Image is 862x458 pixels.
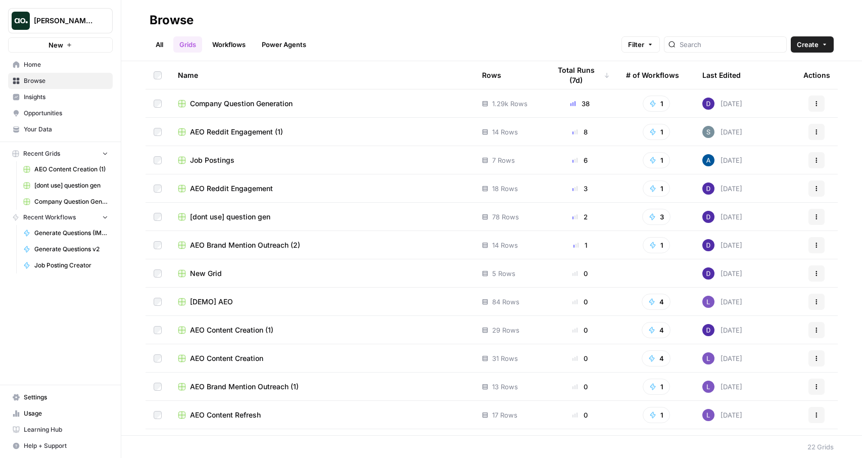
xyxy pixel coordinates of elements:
[34,261,108,270] span: Job Posting Creator
[642,209,671,225] button: 3
[190,268,222,279] span: New Grid
[702,352,742,364] div: [DATE]
[643,237,670,253] button: 1
[702,98,714,110] img: 6clbhjv5t98vtpq4yyt91utag0vy
[24,425,108,434] span: Learning Hub
[702,211,742,223] div: [DATE]
[550,99,610,109] div: 38
[492,268,515,279] span: 5 Rows
[190,353,263,363] span: AEO Content Creation
[34,245,108,254] span: Generate Questions v2
[19,257,113,273] a: Job Posting Creator
[23,149,60,158] span: Recent Grids
[807,442,834,452] div: 22 Grids
[550,155,610,165] div: 6
[8,146,113,161] button: Recent Grids
[550,240,610,250] div: 1
[702,126,714,138] img: w7f6q2jfcebns90hntjxsl93h3td
[492,325,519,335] span: 29 Rows
[34,228,108,238] span: Generate Questions (IMPROVED)
[642,350,671,367] button: 4
[702,182,714,195] img: 6clbhjv5t98vtpq4yyt91utag0vy
[8,422,113,438] a: Learning Hub
[680,39,782,50] input: Search
[797,39,819,50] span: Create
[492,353,518,363] span: 31 Rows
[702,409,714,421] img: rn7sh892ioif0lo51687sih9ndqw
[8,8,113,33] button: Workspace: Dillon Test
[643,124,670,140] button: 1
[492,382,518,392] span: 13 Rows
[178,353,466,363] a: AEO Content Creation
[643,180,670,197] button: 1
[643,152,670,168] button: 1
[621,36,660,53] button: Filter
[190,127,283,137] span: AEO Reddit Engagement (1)
[702,324,742,336] div: [DATE]
[24,125,108,134] span: Your Data
[173,36,202,53] a: Grids
[702,239,742,251] div: [DATE]
[550,325,610,335] div: 0
[12,12,30,30] img: Dillon Test Logo
[643,407,670,423] button: 1
[643,379,670,395] button: 1
[24,109,108,118] span: Opportunities
[702,409,742,421] div: [DATE]
[702,98,742,110] div: [DATE]
[702,239,714,251] img: 6clbhjv5t98vtpq4yyt91utag0vy
[178,99,466,109] a: Company Question Generation
[550,184,610,194] div: 3
[626,61,679,89] div: # of Workflows
[190,212,270,222] span: [dont use] question gen
[791,36,834,53] button: Create
[702,381,714,393] img: rn7sh892ioif0lo51687sih9ndqw
[702,154,714,166] img: he81ibor8lsei4p3qvg4ugbvimgp
[178,382,466,392] a: AEO Brand Mention Outreach (1)
[492,240,518,250] span: 14 Rows
[24,93,108,102] span: Insights
[492,212,519,222] span: 78 Rows
[8,89,113,105] a: Insights
[8,210,113,225] button: Recent Workflows
[702,154,742,166] div: [DATE]
[702,267,742,280] div: [DATE]
[24,393,108,402] span: Settings
[550,382,610,392] div: 0
[642,322,671,338] button: 4
[19,241,113,257] a: Generate Questions v2
[150,36,169,53] a: All
[702,126,742,138] div: [DATE]
[643,96,670,112] button: 1
[24,76,108,85] span: Browse
[492,184,518,194] span: 18 Rows
[8,438,113,454] button: Help + Support
[702,296,714,308] img: rn7sh892ioif0lo51687sih9ndqw
[23,213,76,222] span: Recent Workflows
[34,181,108,190] span: [dont use] question gen
[190,184,273,194] span: AEO Reddit Engagement
[34,16,95,26] span: [PERSON_NAME] Test
[492,127,518,137] span: 14 Rows
[190,325,273,335] span: AEO Content Creation (1)
[190,297,233,307] span: [DEMO] AEO
[190,155,234,165] span: Job Postings
[8,73,113,89] a: Browse
[24,409,108,418] span: Usage
[642,294,671,310] button: 4
[19,177,113,194] a: [dont use] question gen
[178,155,466,165] a: Job Postings
[178,268,466,279] a: New Grid
[492,410,517,420] span: 17 Rows
[550,353,610,363] div: 0
[24,60,108,69] span: Home
[19,194,113,210] a: Company Question Generation
[190,382,299,392] span: AEO Brand Mention Outreach (1)
[190,240,300,250] span: AEO Brand Mention Outreach (2)
[150,12,194,28] div: Browse
[49,40,63,50] span: New
[702,296,742,308] div: [DATE]
[550,212,610,222] div: 2
[702,211,714,223] img: 6clbhjv5t98vtpq4yyt91utag0vy
[178,240,466,250] a: AEO Brand Mention Outreach (2)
